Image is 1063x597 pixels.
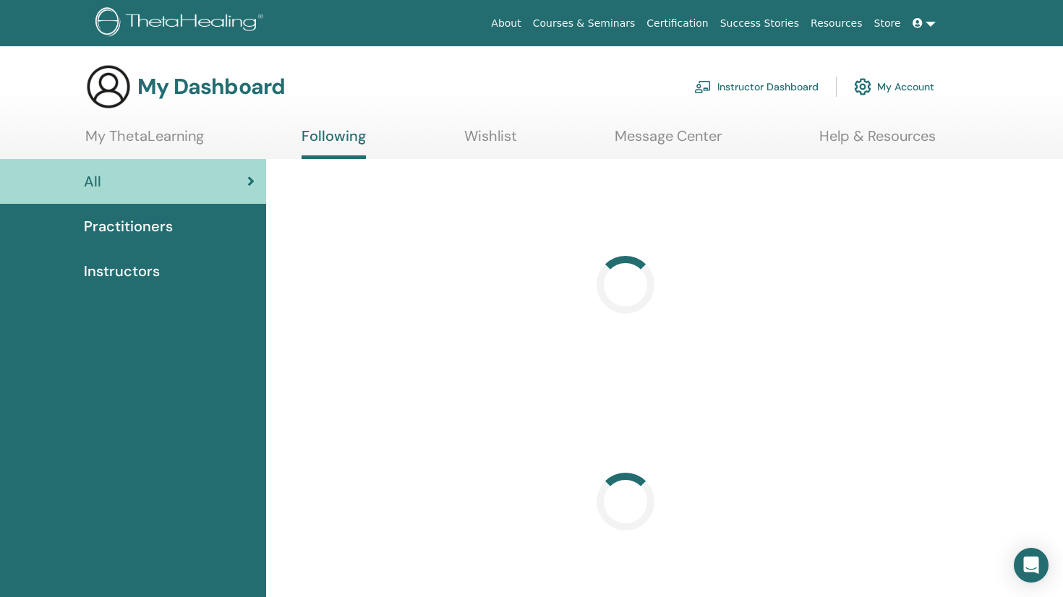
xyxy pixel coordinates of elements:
a: Success Stories [714,10,805,37]
a: Following [302,127,366,159]
h3: My Dashboard [137,74,285,100]
a: Wishlist [464,127,517,155]
a: My ThetaLearning [85,127,204,155]
a: Certification [641,10,714,37]
img: cog.svg [854,74,871,99]
img: logo.png [95,7,268,40]
a: Instructor Dashboard [694,71,819,103]
a: Courses & Seminars [527,10,641,37]
img: chalkboard-teacher.svg [694,80,712,93]
a: About [485,10,526,37]
a: Store [868,10,907,37]
a: Help & Resources [819,127,936,155]
a: My Account [854,71,934,103]
div: Open Intercom Messenger [1014,548,1049,583]
a: Resources [805,10,868,37]
a: Message Center [615,127,722,155]
span: Practitioners [84,215,173,237]
span: Instructors [84,260,160,282]
span: All [84,171,101,192]
img: generic-user-icon.jpg [85,64,132,110]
